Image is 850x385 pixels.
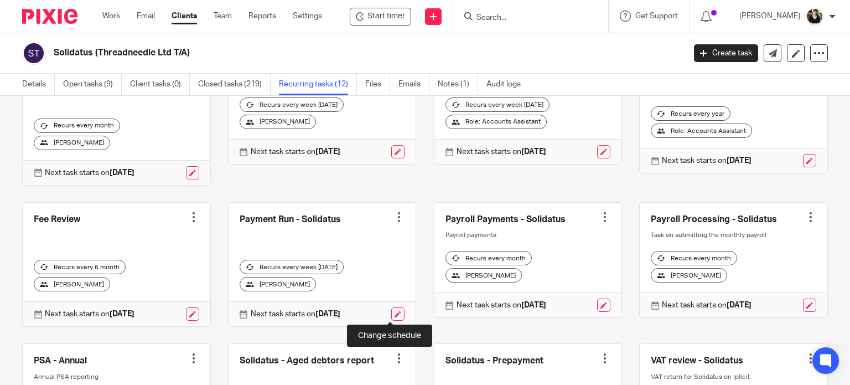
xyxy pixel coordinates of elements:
[34,119,120,133] div: Recurs every month
[110,310,134,318] strong: [DATE]
[445,268,522,283] div: [PERSON_NAME]
[240,97,344,112] div: Recurs every week [DATE]
[130,74,190,95] a: Client tasks (0)
[137,11,155,22] a: Email
[398,74,429,95] a: Emails
[445,115,547,129] div: Role: Accounts Assistant
[350,8,411,25] div: Solidatus (Threadneedle Ltd T/A)
[651,124,752,138] div: Role: Accounts Assistant
[651,251,737,265] div: Recurs every month
[251,309,340,320] p: Next task starts on
[635,12,678,20] span: Get Support
[367,11,405,22] span: Start timer
[739,11,800,22] p: [PERSON_NAME]
[475,13,575,23] input: Search
[34,260,126,274] div: Recurs every 6 month
[457,146,546,157] p: Next task starts on
[806,8,823,25] img: Helen%20Campbell.jpeg
[521,148,546,156] strong: [DATE]
[727,157,751,165] strong: [DATE]
[240,277,316,291] div: [PERSON_NAME]
[45,309,134,320] p: Next task starts on
[22,74,55,95] a: Details
[63,74,122,95] a: Open tasks (9)
[279,74,357,95] a: Recurring tasks (12)
[214,11,232,22] a: Team
[445,251,532,265] div: Recurs every month
[22,42,45,65] img: svg%3E
[240,115,316,129] div: [PERSON_NAME]
[521,301,546,309] strong: [DATE]
[293,11,322,22] a: Settings
[22,9,77,24] img: Pixie
[54,47,553,59] h2: Solidatus (Threadneedle Ltd T/A)
[662,300,751,311] p: Next task starts on
[45,167,134,178] p: Next task starts on
[248,11,276,22] a: Reports
[198,74,271,95] a: Closed tasks (219)
[486,74,529,95] a: Audit logs
[457,300,546,311] p: Next task starts on
[365,74,390,95] a: Files
[662,155,751,166] p: Next task starts on
[315,310,340,318] strong: [DATE]
[727,301,751,309] strong: [DATE]
[34,136,110,150] div: [PERSON_NAME]
[445,97,550,112] div: Recurs every week [DATE]
[102,11,120,22] a: Work
[651,268,727,283] div: [PERSON_NAME]
[34,277,110,291] div: [PERSON_NAME]
[251,146,340,157] p: Next task starts on
[651,106,730,121] div: Recurs every year
[240,260,344,274] div: Recurs every week [DATE]
[110,169,134,177] strong: [DATE]
[172,11,197,22] a: Clients
[694,44,758,62] a: Create task
[315,148,340,156] strong: [DATE]
[438,74,478,95] a: Notes (1)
